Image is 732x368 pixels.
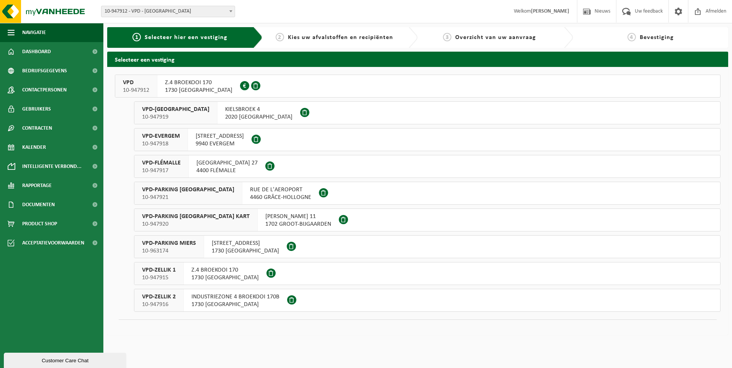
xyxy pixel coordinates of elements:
[22,233,84,252] span: Acceptatievoorwaarden
[142,239,196,247] span: VPD-PARKING MIERS
[142,194,234,201] span: 10-947921
[142,140,180,148] span: 10-947918
[265,220,331,228] span: 1702 GROOT-BIJGAARDEN
[265,213,331,220] span: [PERSON_NAME] 11
[132,33,141,41] span: 1
[22,176,52,195] span: Rapportage
[142,167,181,174] span: 10-947917
[250,194,311,201] span: 4460 GRÂCE-HOLLOGNE
[142,266,176,274] span: VPD-ZELLIK 1
[22,42,51,61] span: Dashboard
[22,61,67,80] span: Bedrijfsgegevens
[22,23,46,42] span: Navigatie
[276,33,284,41] span: 2
[142,159,181,167] span: VPD-FLÉMALLE
[165,79,232,86] span: Z.4 BROEKOOI 170
[134,262,721,285] button: VPD-ZELLIK 1 10-947915 Z.4 BROEKOOI 1701730 [GEOGRAPHIC_DATA]
[225,113,292,121] span: 2020 [GEOGRAPHIC_DATA]
[212,239,279,247] span: [STREET_ADDRESS]
[443,33,451,41] span: 3
[134,208,721,231] button: VPD-PARKING [GEOGRAPHIC_DATA] KART 10-947920 [PERSON_NAME] 111702 GROOT-BIJGAARDEN
[165,86,232,94] span: 1730 [GEOGRAPHIC_DATA]
[22,99,51,119] span: Gebruikers
[191,293,279,301] span: INDUSTRIEZONE 4 BROEKOOI 170B
[134,155,721,178] button: VPD-FLÉMALLE 10-947917 [GEOGRAPHIC_DATA] 274400 FLÉMALLE
[142,113,209,121] span: 10-947919
[142,274,176,282] span: 10-947915
[134,101,721,124] button: VPD-[GEOGRAPHIC_DATA] 10-947919 KIELSBROEK 42020 [GEOGRAPHIC_DATA]
[22,138,46,157] span: Kalender
[134,289,721,312] button: VPD-ZELLIK 2 10-947916 INDUSTRIEZONE 4 BROEKOOI 170B1730 [GEOGRAPHIC_DATA]
[196,167,258,174] span: 4400 FLÉMALLE
[196,159,258,167] span: [GEOGRAPHIC_DATA] 27
[142,301,176,308] span: 10-947916
[142,293,176,301] span: VPD-ZELLIK 2
[142,213,250,220] span: VPD-PARKING [GEOGRAPHIC_DATA] KART
[107,52,728,67] h2: Selecteer een vestiging
[22,214,57,233] span: Product Shop
[22,157,82,176] span: Intelligente verbond...
[627,33,636,41] span: 4
[22,119,52,138] span: Contracten
[22,80,67,99] span: Contactpersonen
[123,86,149,94] span: 10-947912
[4,351,128,368] iframe: chat widget
[531,8,569,14] strong: [PERSON_NAME]
[196,132,244,140] span: [STREET_ADDRESS]
[142,132,180,140] span: VPD-EVERGEM
[101,6,235,17] span: 10-947912 - VPD - ASSE
[22,195,55,214] span: Documenten
[134,128,721,151] button: VPD-EVERGEM 10-947918 [STREET_ADDRESS]9940 EVERGEM
[142,247,196,255] span: 10-963174
[640,34,674,41] span: Bevestiging
[191,301,279,308] span: 1730 [GEOGRAPHIC_DATA]
[123,79,149,86] span: VPD
[145,34,227,41] span: Selecteer hier een vestiging
[142,220,250,228] span: 10-947920
[142,106,209,113] span: VPD-[GEOGRAPHIC_DATA]
[134,235,721,258] button: VPD-PARKING MIERS 10-963174 [STREET_ADDRESS]1730 [GEOGRAPHIC_DATA]
[212,247,279,255] span: 1730 [GEOGRAPHIC_DATA]
[288,34,393,41] span: Kies uw afvalstoffen en recipiënten
[191,274,259,282] span: 1730 [GEOGRAPHIC_DATA]
[455,34,536,41] span: Overzicht van uw aanvraag
[115,75,721,98] button: VPD 10-947912 Z.4 BROEKOOI 1701730 [GEOGRAPHIC_DATA]
[142,186,234,194] span: VPD-PARKING [GEOGRAPHIC_DATA]
[134,182,721,205] button: VPD-PARKING [GEOGRAPHIC_DATA] 10-947921 RUE DE L'AEROPORT4460 GRÂCE-HOLLOGNE
[196,140,244,148] span: 9940 EVERGEM
[191,266,259,274] span: Z.4 BROEKOOI 170
[250,186,311,194] span: RUE DE L'AEROPORT
[225,106,292,113] span: KIELSBROEK 4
